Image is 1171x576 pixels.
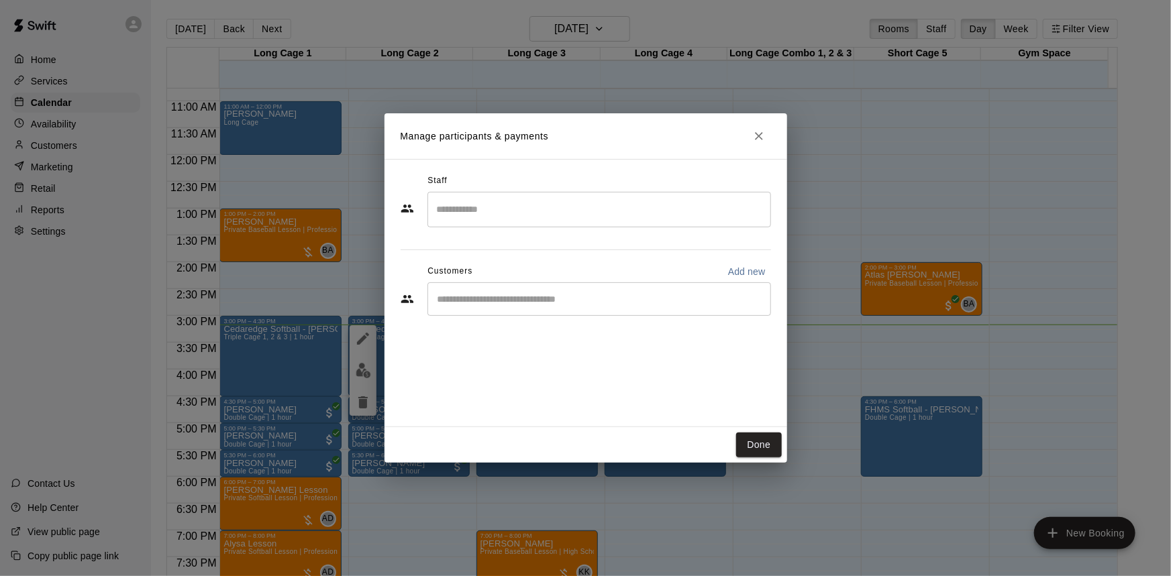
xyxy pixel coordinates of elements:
[747,124,771,148] button: Close
[401,292,414,306] svg: Customers
[401,129,549,143] p: Manage participants & payments
[401,202,414,215] svg: Staff
[728,265,766,278] p: Add new
[427,170,447,192] span: Staff
[427,261,472,282] span: Customers
[427,192,771,227] div: Search staff
[427,282,771,316] div: Start typing to search customers...
[736,433,781,457] button: Done
[723,261,771,282] button: Add new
